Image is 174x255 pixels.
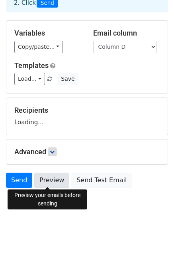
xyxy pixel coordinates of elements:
[57,73,78,85] button: Save
[134,217,174,255] iframe: Chat Widget
[6,173,32,188] a: Send
[14,61,49,70] a: Templates
[34,173,69,188] a: Preview
[14,106,160,115] h5: Recipients
[14,41,63,53] a: Copy/paste...
[14,106,160,127] div: Loading...
[8,189,87,209] div: Preview your emails before sending
[71,173,132,188] a: Send Test Email
[14,29,81,38] h5: Variables
[134,217,174,255] div: Widget de chat
[14,73,45,85] a: Load...
[14,147,160,156] h5: Advanced
[93,29,160,38] h5: Email column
